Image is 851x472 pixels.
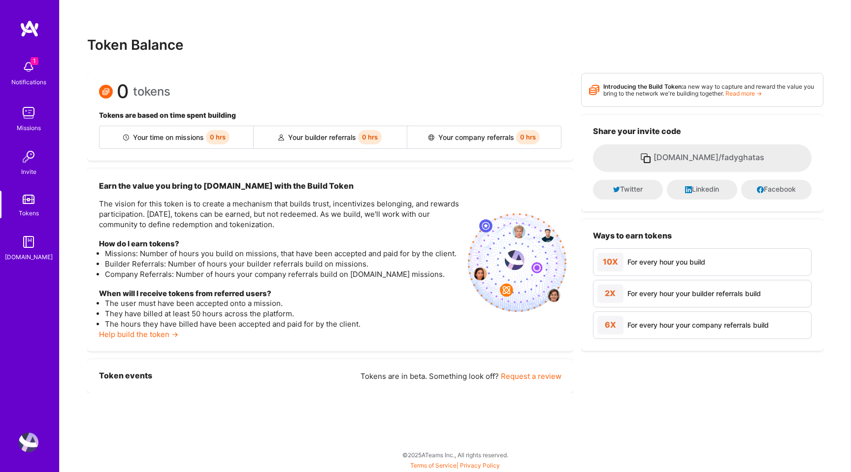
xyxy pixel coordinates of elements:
i: icon LinkedInDark [685,186,692,193]
h4: How do I earn tokens? [99,239,460,248]
i: icon Points [589,81,599,100]
img: bell [19,57,38,77]
div: Your company referrals [407,126,561,148]
img: guide book [19,232,38,252]
h2: Token Balance [87,37,823,53]
img: Invite [19,147,38,167]
h3: Earn the value you bring to [DOMAIN_NAME] with the Build Token [99,180,460,191]
h4: Tokens are based on time spent building [99,111,561,120]
div: 10X [597,253,623,271]
div: © 2025 ATeams Inc., All rights reserved. [59,442,851,467]
img: User Avatar [19,433,38,452]
button: [DOMAIN_NAME]/fadyghatas [593,144,812,172]
h3: Token events [99,371,152,381]
button: Twitter [593,180,663,200]
h3: Share your invite code [593,127,812,136]
div: Missions [17,123,41,133]
span: 1 [31,57,38,65]
a: Privacy Policy [460,462,500,469]
a: Read more → [725,90,762,97]
li: The hours they have billed have been accepted and paid for by the client. [105,319,460,329]
img: Company referral icon [428,135,434,140]
span: | [410,462,500,469]
span: 0 hrs [358,130,382,144]
div: 6X [597,316,623,335]
span: 0 hrs [206,130,229,144]
a: Request a review [501,371,561,381]
div: [DOMAIN_NAME] [5,252,53,262]
div: Invite [21,167,36,177]
div: For every hour your company referrals build [627,320,769,330]
div: For every hour you build [627,257,705,267]
img: Builder icon [123,135,129,140]
button: Facebook [741,180,812,200]
a: Terms of Service [410,462,457,469]
i: icon Facebook [757,186,764,193]
span: a new way to capture and reward the value you bring to the network we're building together. [603,83,814,97]
img: Token icon [99,85,113,99]
li: They have billed at least 50 hours across the platform. [105,308,460,319]
p: The vision for this token is to create a mechanism that builds trust, incentivizes belonging, and... [99,199,460,230]
img: logo [20,20,39,37]
li: The user must have been accepted onto a mission. [105,298,460,308]
strong: Introducing the Build Token: [603,83,683,90]
div: Your time on missions [99,126,254,148]
button: Linkedin [667,180,737,200]
span: Tokens are in beta. Something look off? [360,371,499,381]
img: tokens [23,195,34,204]
img: profile [505,250,524,270]
div: For every hour your builder referrals build [627,288,761,299]
img: invite [468,213,566,312]
img: Builder referral icon [278,135,284,140]
a: User Avatar [16,433,41,452]
h3: Ways to earn tokens [593,231,812,240]
div: Your builder referrals [254,126,408,148]
div: 2X [597,284,623,303]
h4: When will I receive tokens from referred users? [99,289,460,298]
span: tokens [133,86,170,97]
a: Help build the token → [99,330,178,339]
i: icon Twitter [613,186,620,193]
li: Missions: Number of hours you build on missions, that have been accepted and paid for by the client. [105,248,460,259]
i: icon Copy [640,152,652,164]
span: 0 hrs [516,130,540,144]
li: Builder Referrals: Number of hours your builder referrals build on missions. [105,259,460,269]
div: Notifications [11,77,46,87]
div: Tokens [19,208,39,218]
span: 0 [117,86,129,97]
li: Company Referrals: Number of hours your company referrals build on [DOMAIN_NAME] missions. [105,269,460,279]
img: teamwork [19,103,38,123]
